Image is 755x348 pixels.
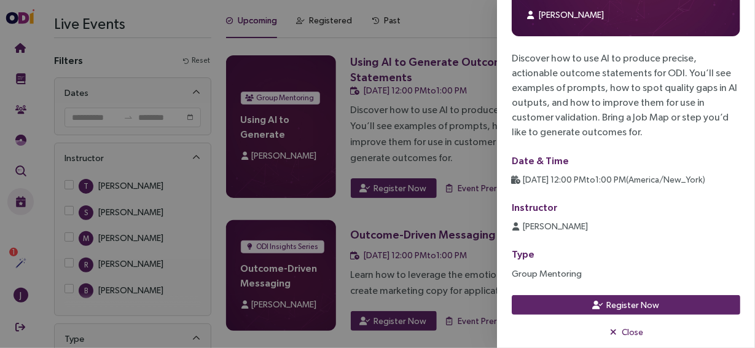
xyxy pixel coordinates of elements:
[622,325,644,339] span: Close
[523,175,705,184] span: [DATE] 12:00 PM to 1:00 PM ( America/New_York )
[523,219,588,233] div: [PERSON_NAME]
[512,295,740,315] button: Register Now
[512,248,534,259] label: Type
[512,155,569,166] label: Date & Time
[512,322,740,342] button: Close
[539,8,604,22] div: [PERSON_NAME]
[512,51,740,140] div: Discover how to use AI to produce precise, actionable outcome statements for ODI. You’ll see exam...
[512,202,557,213] label: Instructor
[512,266,740,280] p: Group Mentoring
[606,298,659,312] span: Register Now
